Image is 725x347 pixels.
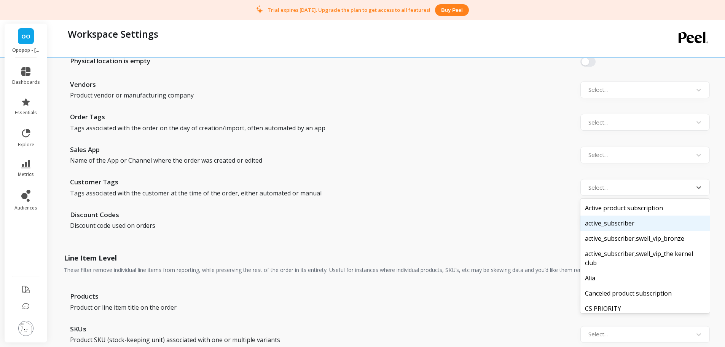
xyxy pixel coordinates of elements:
span: dashboards [12,79,40,85]
span: essentials [15,110,37,116]
span: OO [21,32,30,41]
span: Discount Codes [70,210,390,220]
span: Discount code used on orders [70,221,390,230]
p: Workspace Settings [68,27,158,40]
div: Active product subscription [580,200,710,216]
span: Order Tags [70,112,390,122]
span: Physical location is empty [70,56,150,66]
span: explore [18,142,34,148]
span: Product vendor or manufacturing company [70,91,390,100]
span: SKUs [70,324,390,334]
span: Tags associated with the customer at the time of the order, either automated or manual [70,189,390,198]
span: Products [70,291,390,301]
span: Name of the App or Channel where the order was created or edited [70,156,390,165]
div: Alia [580,270,710,286]
p: These filter remove individual line items from reporting, while preserving the rest of the order ... [64,266,710,274]
div: active_subscriber,swell_vip_the kernel club [580,246,710,270]
p: Opopop - opopopshop.myshopify.com [12,47,40,53]
span: metrics [18,171,34,177]
div: Canceled product subscription [580,286,710,301]
img: profile picture [18,321,33,336]
p: Trial expires [DATE]. Upgrade the plan to get access to all features! [268,6,430,13]
div: active_subscriber [580,216,710,231]
span: Product or line item title on the order [70,303,390,312]
h2: Line Item Level [64,253,710,263]
div: CS PRIORITY [580,301,710,316]
span: audiences [14,205,37,211]
div: active_subscriber,swell_vip_bronze [580,231,710,246]
button: Buy peel [435,4,468,16]
span: Tags associated with the order on the day of creation/import, often automated by an app [70,123,390,133]
span: Vendors [70,80,390,90]
span: Customer Tags [70,177,390,187]
span: Sales App [70,145,390,155]
span: Product SKU (stock-keeping unit) associated with one or multiple variants [70,335,390,344]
